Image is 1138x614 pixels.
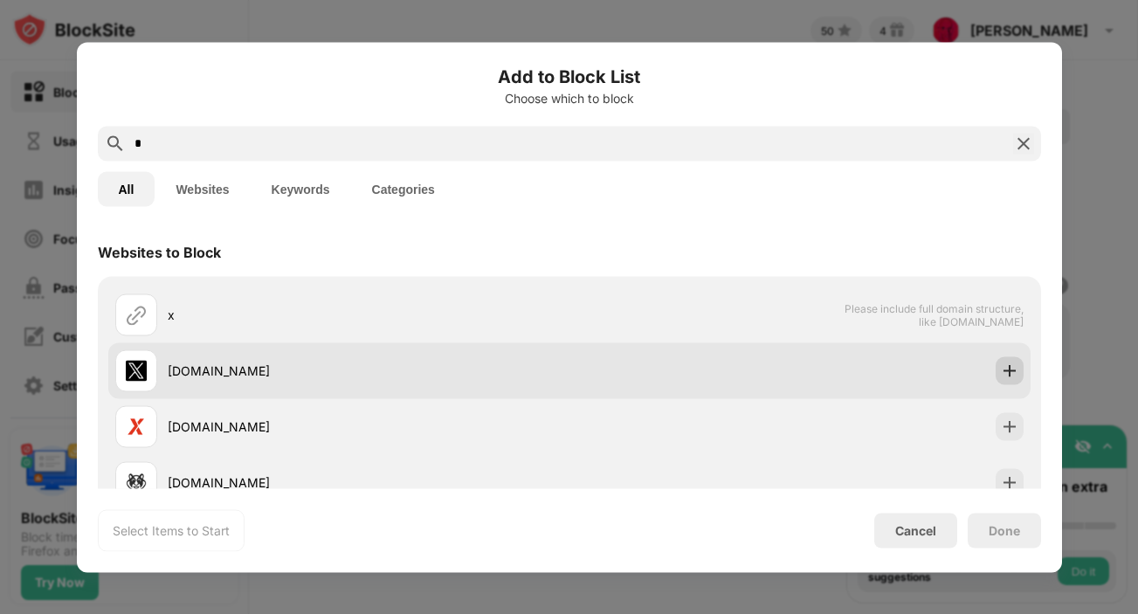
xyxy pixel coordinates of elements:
img: search-close [1013,133,1034,154]
button: Websites [155,171,250,206]
div: [DOMAIN_NAME] [168,473,569,492]
img: favicons [126,472,147,493]
div: Websites to Block [98,243,221,260]
button: All [98,171,155,206]
span: Please include full domain structure, like [DOMAIN_NAME] [844,301,1024,328]
img: url.svg [126,304,147,325]
h6: Add to Block List [98,63,1041,89]
img: search.svg [105,133,126,154]
div: Cancel [895,523,936,538]
img: favicons [126,360,147,381]
div: [DOMAIN_NAME] [168,417,569,436]
img: favicons [126,416,147,437]
div: Choose which to block [98,91,1041,105]
div: x [168,306,569,324]
div: Select Items to Start [113,521,230,539]
div: [DOMAIN_NAME] [168,362,569,380]
div: Done [989,523,1020,537]
button: Keywords [251,171,351,206]
button: Categories [351,171,456,206]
